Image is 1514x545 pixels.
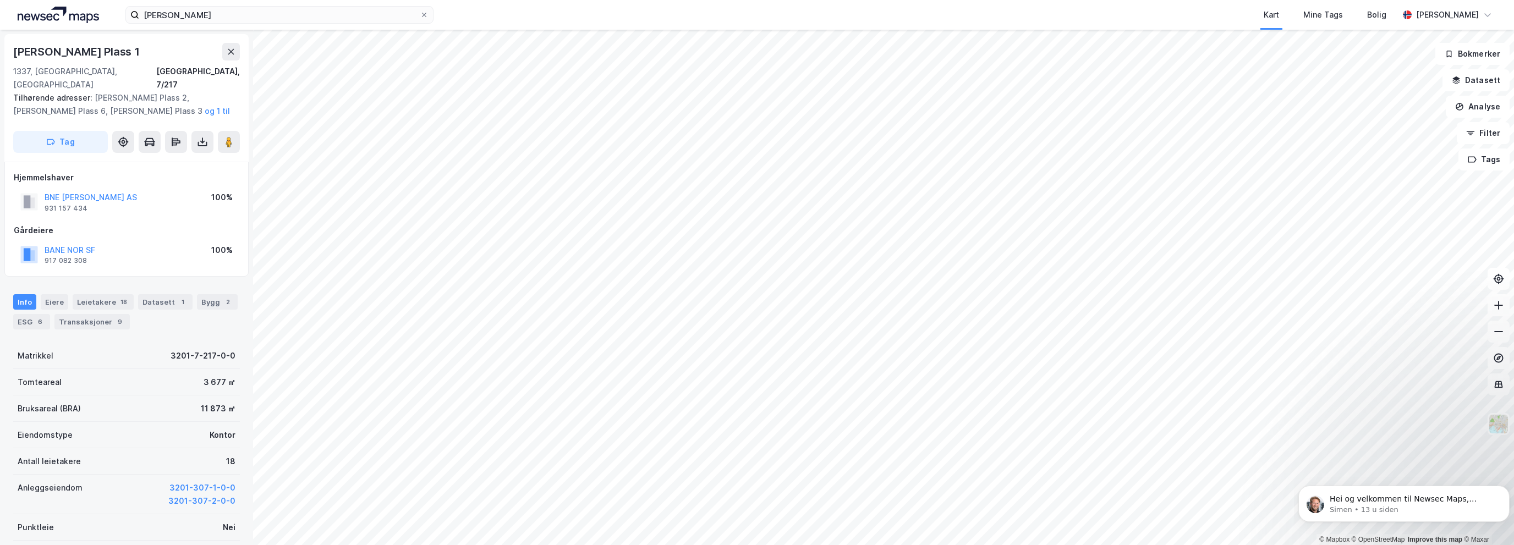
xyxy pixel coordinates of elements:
[168,494,235,508] button: 3201-307-2-0-0
[156,65,240,91] div: [GEOGRAPHIC_DATA], 7/217
[169,481,235,494] button: 3201-307-1-0-0
[1367,8,1386,21] div: Bolig
[138,294,193,310] div: Datasett
[1457,122,1510,144] button: Filter
[54,314,130,329] div: Transaksjoner
[226,455,235,468] div: 18
[1408,536,1462,543] a: Improve this map
[201,402,235,415] div: 11 873 ㎡
[1442,69,1510,91] button: Datasett
[1435,43,1510,65] button: Bokmerker
[204,376,235,389] div: 3 677 ㎡
[1294,463,1514,540] iframe: Intercom notifications melding
[18,7,99,23] img: logo.a4113a55bc3d86da70a041830d287a7e.svg
[1264,8,1279,21] div: Kart
[73,294,134,310] div: Leietakere
[18,402,81,415] div: Bruksareal (BRA)
[41,294,68,310] div: Eiere
[211,244,233,257] div: 100%
[210,428,235,442] div: Kontor
[223,521,235,534] div: Nei
[171,349,235,362] div: 3201-7-217-0-0
[13,91,231,118] div: [PERSON_NAME] Plass 2, [PERSON_NAME] Plass 6, [PERSON_NAME] Plass 3
[18,349,53,362] div: Matrikkel
[139,7,420,23] input: Søk på adresse, matrikkel, gårdeiere, leietakere eller personer
[14,224,239,237] div: Gårdeiere
[197,294,238,310] div: Bygg
[1416,8,1479,21] div: [PERSON_NAME]
[45,204,87,213] div: 931 157 434
[13,294,36,310] div: Info
[222,296,233,307] div: 2
[13,93,95,102] span: Tilhørende adresser:
[18,428,73,442] div: Eiendomstype
[177,296,188,307] div: 1
[1319,536,1350,543] a: Mapbox
[35,316,46,327] div: 6
[18,376,62,389] div: Tomteareal
[18,455,81,468] div: Antall leietakere
[13,131,108,153] button: Tag
[45,256,87,265] div: 917 082 308
[114,316,125,327] div: 9
[18,521,54,534] div: Punktleie
[1352,536,1405,543] a: OpenStreetMap
[13,65,156,91] div: 1337, [GEOGRAPHIC_DATA], [GEOGRAPHIC_DATA]
[14,171,239,184] div: Hjemmelshaver
[13,314,50,329] div: ESG
[1446,96,1510,118] button: Analyse
[1488,414,1509,434] img: Z
[18,481,83,494] div: Anleggseiendom
[211,191,233,204] div: 100%
[1458,148,1510,170] button: Tags
[118,296,129,307] div: 18
[1303,8,1343,21] div: Mine Tags
[13,43,142,60] div: [PERSON_NAME] Plass 1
